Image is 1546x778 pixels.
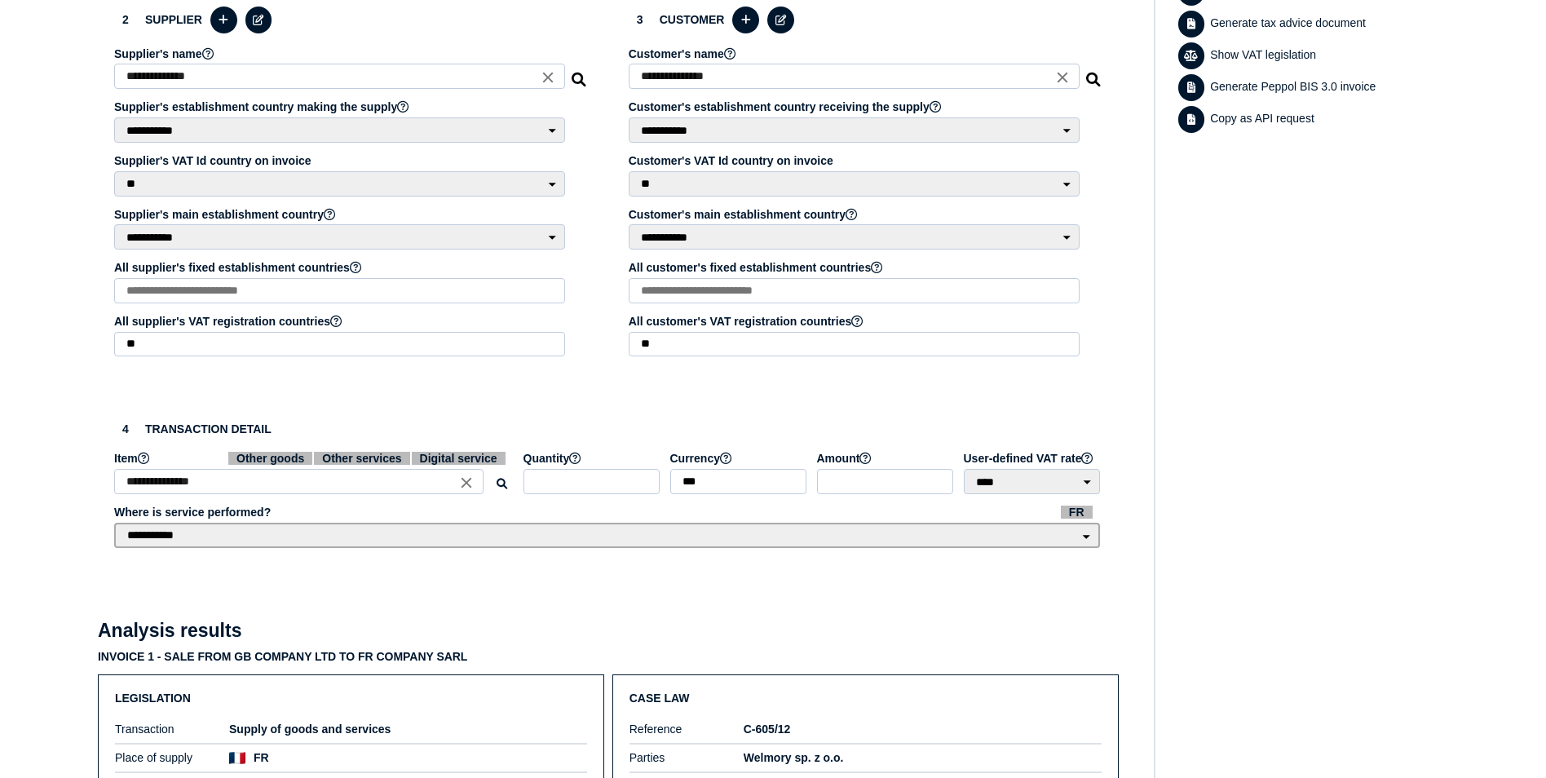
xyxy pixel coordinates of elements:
[732,7,759,33] button: Add a new customer to the database
[964,452,1102,465] label: User-defined VAT rate
[767,7,794,33] button: Edit selected customer in the database
[1178,106,1205,133] button: Copy data as API request body to clipboard
[229,752,245,764] img: fr.png
[114,261,568,274] label: All supplier's fixed establishment countries
[98,650,604,663] h3: Invoice 1 - sale from GB Company Ltd to FR Company SARL
[670,452,809,465] label: Currency
[114,315,568,328] label: All supplier's VAT registration countries
[817,452,956,465] label: Amount
[245,7,272,33] button: Edit selected supplier in the database
[229,723,587,736] h5: Supply of goods and services
[629,208,1082,221] label: Customer's main establishment country
[1206,72,1489,104] div: Generate Peppol BIS 3.0 invoice
[1086,68,1102,81] i: Search for a dummy customer
[629,47,1082,60] label: Customer's name
[1053,69,1071,86] i: Close
[629,723,744,736] label: Reference
[1206,104,1489,135] div: Copy as API request
[228,452,312,465] span: Other goods
[114,100,568,113] label: Supplier's establishment country making the supply
[1178,42,1205,69] button: Show VAT legislation
[572,68,588,81] i: Search for a dummy seller
[629,261,1082,274] label: All customer's fixed establishment countries
[1206,8,1489,40] div: Generate tax advice document
[114,8,137,31] div: 2
[98,401,1119,575] section: Define the item, and answer additional questions
[629,8,652,31] div: 3
[115,692,587,705] h3: Legislation
[114,154,568,167] label: Supplier's VAT Id country on invoice
[314,452,409,465] span: Other services
[1178,11,1205,38] button: Generate tax advice document
[1206,40,1489,72] div: Show VAT legislation
[629,692,1102,705] h3: Case law
[114,208,568,221] label: Supplier's main establishment country
[629,4,1102,36] h3: Customer
[629,751,744,764] label: Parties
[744,723,1102,736] h5: C‑605/12
[629,315,1082,328] label: All customer's VAT registration countries
[114,506,1102,519] label: Where is service performed?
[98,620,241,642] h2: Analysis results
[744,751,1102,764] h5: Welmory sp. z o.o.
[629,154,1082,167] label: Customer's VAT Id country on invoice
[488,471,515,497] button: Search for an item by HS code or use natural language description
[254,751,269,764] h5: FR
[114,418,137,440] div: 4
[114,47,568,60] label: Supplier's name
[114,452,515,465] label: Item
[457,474,475,492] i: Close
[523,452,662,465] label: Quantity
[115,723,229,736] label: Transaction
[210,7,237,33] button: Add a new supplier to the database
[114,418,1102,440] h3: Transaction detail
[629,100,1082,113] label: Customer's establishment country receiving the supply
[412,452,506,465] span: Digital service
[1061,506,1093,519] span: FR
[114,4,588,36] h3: Supplier
[539,69,557,86] i: Close
[115,751,229,764] label: Place of supply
